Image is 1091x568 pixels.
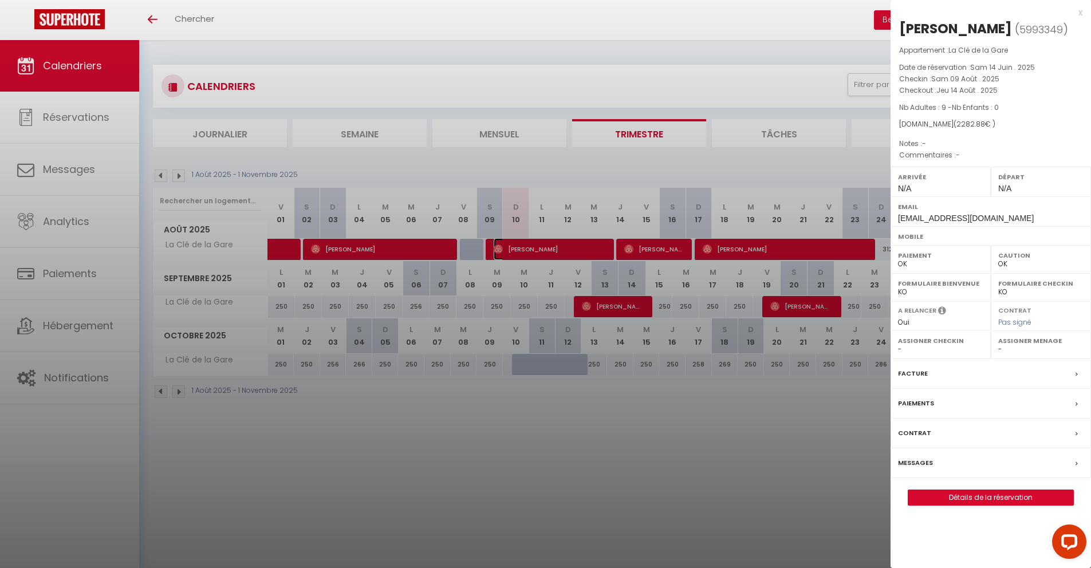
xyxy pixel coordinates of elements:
span: N/A [998,184,1011,193]
span: Nb Adultes : 9 - [899,102,999,112]
iframe: LiveChat chat widget [1043,520,1091,568]
span: N/A [898,184,911,193]
label: Mobile [898,231,1084,242]
label: Contrat [898,427,931,439]
label: Email [898,201,1084,212]
label: Assigner Menage [998,335,1084,346]
span: Sam 14 Juin . 2025 [970,62,1035,72]
p: Appartement : [899,45,1082,56]
span: La Clé de la Gare [948,45,1008,55]
span: Sam 09 Août . 2025 [931,74,999,84]
label: Messages [898,457,933,469]
span: Nb Enfants : 0 [952,102,999,112]
span: 5993349 [1019,22,1063,37]
label: Paiement [898,250,983,261]
label: Assigner Checkin [898,335,983,346]
label: Caution [998,250,1084,261]
label: Départ [998,171,1084,183]
span: - [956,150,960,160]
label: Arrivée [898,171,983,183]
label: Contrat [998,306,1031,313]
p: Checkout : [899,85,1082,96]
span: 2282.88 [956,119,985,129]
span: Pas signé [998,317,1031,327]
label: Facture [898,368,928,380]
button: Détails de la réservation [908,490,1074,506]
span: - [922,139,926,148]
span: [EMAIL_ADDRESS][DOMAIN_NAME] [898,214,1034,223]
span: Jeu 14 Août . 2025 [936,85,998,95]
div: [PERSON_NAME] [899,19,1012,38]
div: [DOMAIN_NAME] [899,119,1082,130]
label: Formulaire Checkin [998,278,1084,289]
label: A relancer [898,306,936,315]
div: x [891,6,1082,19]
span: ( € ) [954,119,995,129]
p: Notes : [899,138,1082,149]
i: Sélectionner OUI si vous souhaiter envoyer les séquences de messages post-checkout [938,306,946,318]
a: Détails de la réservation [908,490,1073,505]
p: Commentaires : [899,149,1082,161]
p: Date de réservation : [899,62,1082,73]
label: Formulaire Bienvenue [898,278,983,289]
span: ( ) [1015,21,1068,37]
label: Paiements [898,397,934,409]
p: Checkin : [899,73,1082,85]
